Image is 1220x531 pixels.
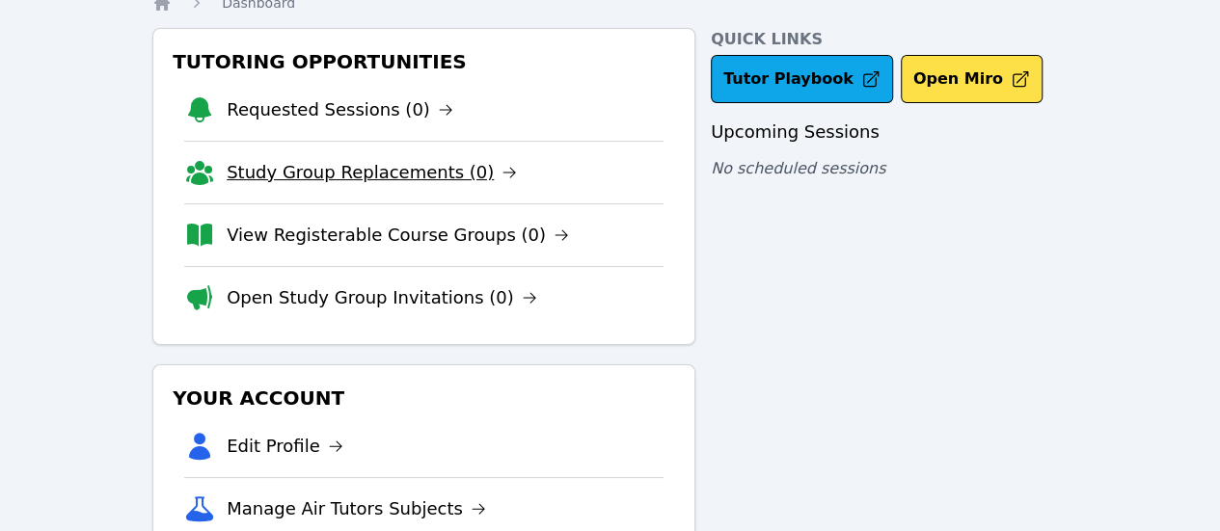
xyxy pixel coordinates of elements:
[227,495,486,522] a: Manage Air Tutors Subjects
[711,159,885,177] span: No scheduled sessions
[901,55,1043,103] button: Open Miro
[711,28,1068,51] h4: Quick Links
[711,55,893,103] a: Tutor Playbook
[169,381,679,415] h3: Your Account
[227,222,569,249] a: View Registerable Course Groups (0)
[227,159,517,186] a: Study Group Replacements (0)
[227,96,453,123] a: Requested Sessions (0)
[227,284,537,311] a: Open Study Group Invitations (0)
[227,433,343,460] a: Edit Profile
[711,119,1068,146] h3: Upcoming Sessions
[169,44,679,79] h3: Tutoring Opportunities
